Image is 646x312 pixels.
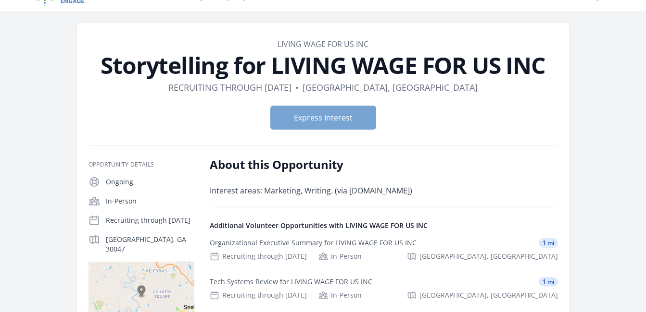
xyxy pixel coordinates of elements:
[539,238,558,248] span: 1 mi
[210,238,417,248] div: Organizational Executive Summary for LIVING WAGE FOR US INC
[210,290,307,300] div: Recruiting through [DATE]
[106,177,194,187] p: Ongoing
[210,157,491,172] h2: About this Opportunity
[419,252,558,261] span: [GEOGRAPHIC_DATA], [GEOGRAPHIC_DATA]
[210,184,491,197] p: Interest areas: Marketing, Writing. (via [DOMAIN_NAME])
[210,252,307,261] div: Recruiting through [DATE]
[210,221,558,230] h4: Additional Volunteer Opportunities with LIVING WAGE FOR US INC
[89,54,558,77] h1: Storytelling for LIVING WAGE FOR US INC
[278,39,368,49] a: LIVING WAGE FOR US INC
[206,269,562,308] a: Tech Systems Review for LIVING WAGE FOR US INC 1 mi Recruiting through [DATE] In-Person [GEOGRAPH...
[210,277,372,287] div: Tech Systems Review for LIVING WAGE FOR US INC
[419,290,558,300] span: [GEOGRAPHIC_DATA], [GEOGRAPHIC_DATA]
[295,81,299,94] div: •
[206,230,562,269] a: Organizational Executive Summary for LIVING WAGE FOR US INC 1 mi Recruiting through [DATE] In-Per...
[168,81,291,94] dd: Recruiting through [DATE]
[270,106,376,130] button: Express Interest
[303,81,478,94] dd: [GEOGRAPHIC_DATA], [GEOGRAPHIC_DATA]
[89,161,194,168] h3: Opportunity Details
[106,196,194,206] p: In-Person
[106,216,194,225] p: Recruiting through [DATE]
[318,252,362,261] div: In-Person
[318,290,362,300] div: In-Person
[539,277,558,287] span: 1 mi
[106,235,194,254] p: [GEOGRAPHIC_DATA], GA 30047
